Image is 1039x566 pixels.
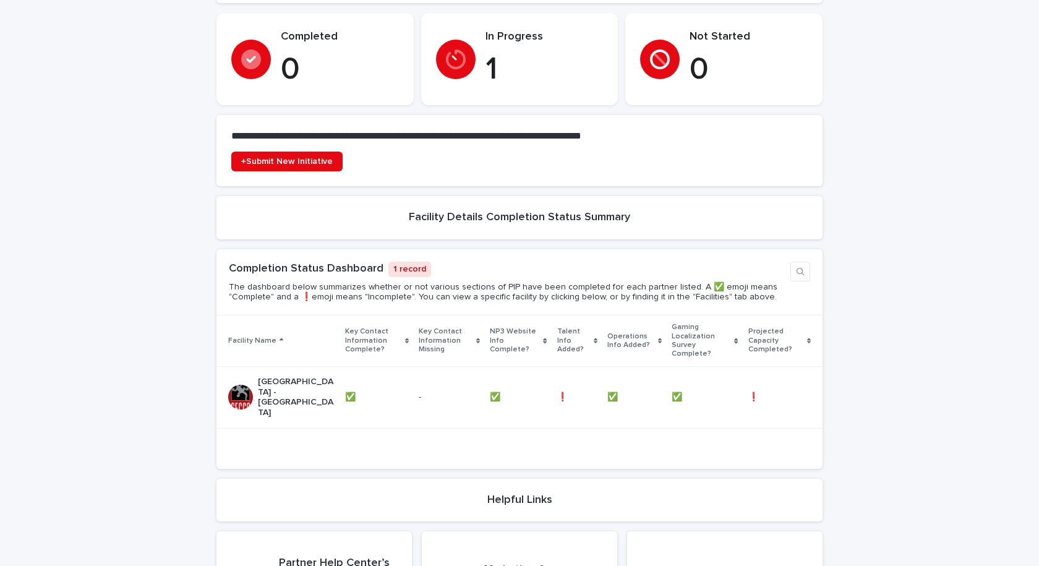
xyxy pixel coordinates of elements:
[345,325,401,356] p: Key Contact Information Complete?
[409,211,630,225] h2: Facility Details Completion Status Summary
[229,263,383,274] a: Completion Status Dashboard
[419,325,473,356] p: Key Contact Information Missing
[241,157,333,166] span: +Submit New Initiative
[231,152,343,171] a: +Submit New Initiative
[281,51,399,88] p: 0
[258,377,335,418] p: [GEOGRAPHIC_DATA] - [GEOGRAPHIC_DATA]
[672,320,731,361] p: Gaming Localization Survey Complete?
[388,262,431,277] p: 1 record
[485,51,604,88] p: 1
[216,366,823,428] tr: [GEOGRAPHIC_DATA] - [GEOGRAPHIC_DATA]✅✅ -✅✅ ❗️❗️ ✅✅ ✅✅ ❗️❗️
[557,325,591,356] p: Talent Info Added?
[690,30,808,44] p: Not Started
[490,390,503,403] p: ✅
[345,390,358,403] p: ✅
[690,51,808,88] p: 0
[419,392,480,403] p: -
[748,325,804,356] p: Projected Capacity Completed?
[607,390,620,403] p: ✅
[229,282,785,303] p: The dashboard below summarizes whether or not various sections of PIP have been completed for eac...
[228,334,276,348] p: Facility Name
[557,390,570,403] p: ❗️
[281,30,399,44] p: Completed
[672,390,685,403] p: ✅
[748,390,761,403] p: ❗️
[607,330,655,353] p: Operations Info Added?
[487,494,552,507] h2: Helpful Links
[485,30,604,44] p: In Progress
[490,325,540,356] p: NP3 Website Info Complete?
